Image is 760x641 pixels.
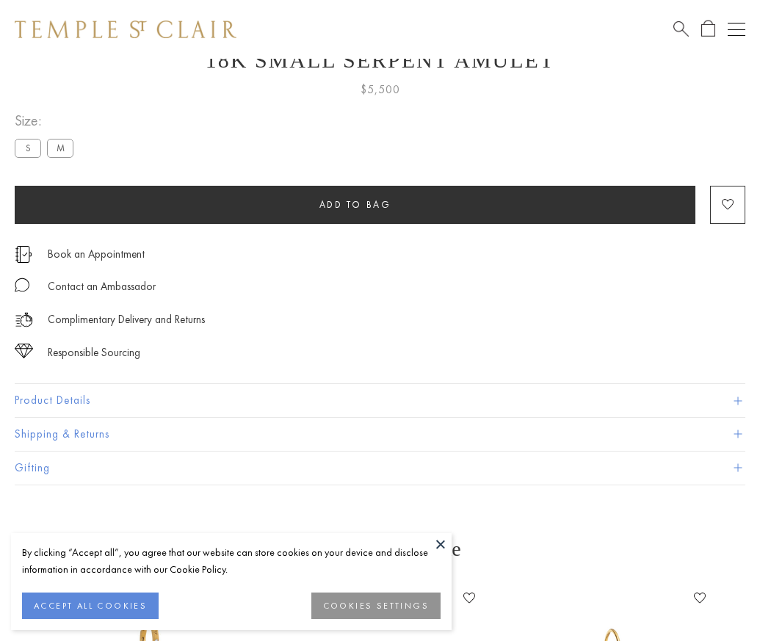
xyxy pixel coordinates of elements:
[47,139,73,157] label: M
[48,246,145,262] a: Book an Appointment
[15,278,29,292] img: MessageIcon-01_2.svg
[22,544,441,578] div: By clicking “Accept all”, you agree that our website can store cookies on your device and disclos...
[15,186,695,224] button: Add to bag
[319,198,391,211] span: Add to bag
[311,593,441,619] button: COOKIES SETTINGS
[15,418,745,451] button: Shipping & Returns
[48,278,156,296] div: Contact an Ambassador
[15,344,33,358] img: icon_sourcing.svg
[15,109,79,133] span: Size:
[728,21,745,38] button: Open navigation
[22,593,159,619] button: ACCEPT ALL COOKIES
[15,21,236,38] img: Temple St. Clair
[15,246,32,263] img: icon_appointment.svg
[15,139,41,157] label: S
[48,344,140,362] div: Responsible Sourcing
[673,20,689,38] a: Search
[48,311,205,329] p: Complimentary Delivery and Returns
[15,384,745,417] button: Product Details
[361,80,400,99] span: $5,500
[15,311,33,329] img: icon_delivery.svg
[15,452,745,485] button: Gifting
[701,20,715,38] a: Open Shopping Bag
[15,48,745,73] h1: 18K Small Serpent Amulet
